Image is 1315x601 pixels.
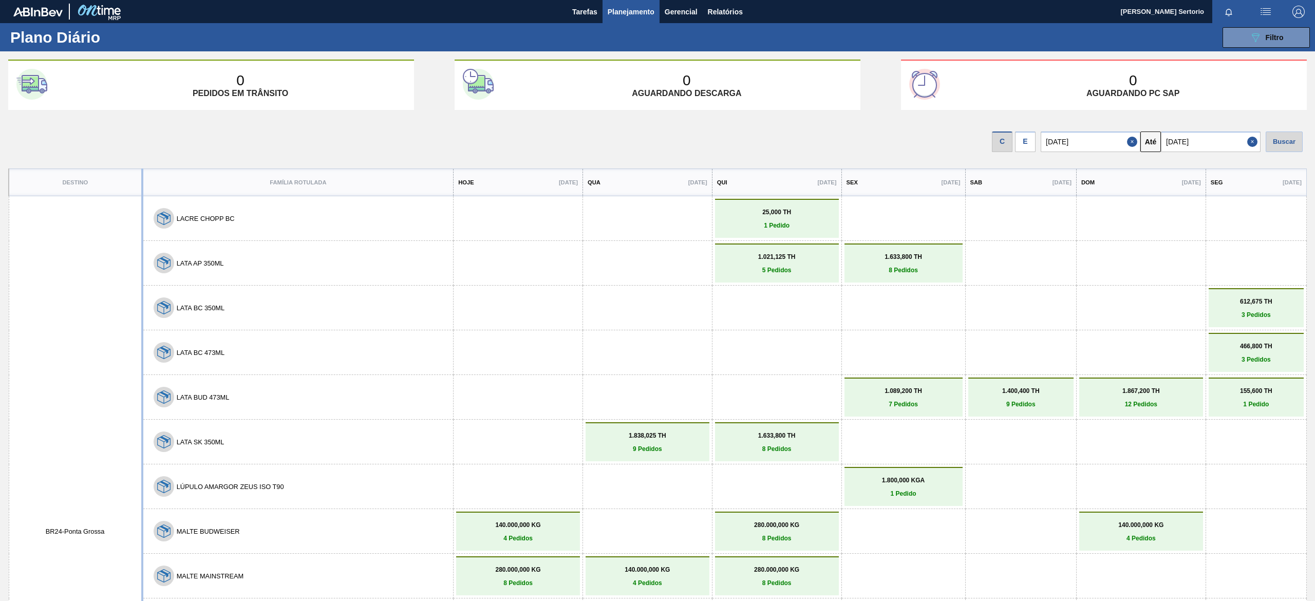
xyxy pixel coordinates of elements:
a: 140.000,000 KG4 Pedidos [459,521,577,542]
p: Seg [1211,179,1223,185]
p: 1.800,000 KGA [847,477,960,484]
span: Planejamento [608,6,654,18]
img: 7hKVVNeldsGH5KwE07rPnOGsQy+SHCf9ftlnweef0E1el2YcIeEt5yaNqj+jPq4oMsVpG1vCxiwYEd4SvddTlxqBvEWZPhf52... [157,524,171,538]
button: LATA BC 473ML [177,349,224,356]
p: 1.867,200 TH [1082,387,1200,395]
img: 7hKVVNeldsGH5KwE07rPnOGsQy+SHCf9ftlnweef0E1el2YcIeEt5yaNqj+jPq4oMsVpG1vCxiwYEd4SvddTlxqBvEWZPhf52... [157,256,171,270]
p: 140.000,000 KG [459,521,577,529]
p: Pedidos em trânsito [193,89,288,98]
p: 140.000,000 KG [588,566,707,573]
button: Até [1140,132,1161,152]
p: 8 Pedidos [459,579,577,587]
p: [DATE] [1053,179,1072,185]
p: 0 [236,72,245,89]
p: Aguardando PC SAP [1086,89,1179,98]
img: 7hKVVNeldsGH5KwE07rPnOGsQy+SHCf9ftlnweef0E1el2YcIeEt5yaNqj+jPq4oMsVpG1vCxiwYEd4SvddTlxqBvEWZPhf52... [157,480,171,493]
p: Sex [847,179,858,185]
p: Aguardando descarga [632,89,741,98]
p: 155,600 TH [1211,387,1301,395]
p: 1 Pedido [847,490,960,497]
p: 8 Pedidos [718,535,836,542]
a: 155,600 TH1 Pedido [1211,387,1301,408]
div: Visão Data de Entrega [1015,129,1036,152]
p: 12 Pedidos [1082,401,1200,408]
p: 9 Pedidos [588,445,707,453]
p: Hoje [458,179,474,185]
a: 1.021,125 TH5 Pedidos [718,253,836,274]
a: 1.633,800 TH8 Pedidos [847,253,960,274]
p: 1 Pedido [718,222,836,229]
button: LÚPULO AMARGOR ZEUS ISO T90 [177,483,284,491]
p: 1.633,800 TH [847,253,960,260]
img: 7hKVVNeldsGH5KwE07rPnOGsQy+SHCf9ftlnweef0E1el2YcIeEt5yaNqj+jPq4oMsVpG1vCxiwYEd4SvddTlxqBvEWZPhf52... [157,569,171,583]
a: 280.000,000 KG8 Pedidos [718,521,836,542]
button: Notificações [1212,5,1245,19]
p: Dom [1081,179,1095,185]
img: TNhmsLtSVTkK8tSr43FrP2fwEKptu5GPRR3wAAAABJRU5ErkJggg== [13,7,63,16]
a: 25,000 TH1 Pedido [718,209,836,229]
div: C [992,132,1012,152]
a: 280.000,000 KG8 Pedidos [718,566,836,587]
img: 7hKVVNeldsGH5KwE07rPnOGsQy+SHCf9ftlnweef0E1el2YcIeEt5yaNqj+jPq4oMsVpG1vCxiwYEd4SvddTlxqBvEWZPhf52... [157,390,171,404]
button: Filtro [1223,27,1310,48]
button: LATA AP 350ML [177,259,224,267]
p: [DATE] [817,179,836,185]
p: [DATE] [559,179,578,185]
p: [DATE] [1182,179,1201,185]
p: 7 Pedidos [847,401,960,408]
a: 1.838,025 TH9 Pedidos [588,432,707,453]
p: 466,800 TH [1211,343,1301,350]
a: 1.867,200 TH12 Pedidos [1082,387,1200,408]
img: 7hKVVNeldsGH5KwE07rPnOGsQy+SHCf9ftlnweef0E1el2YcIeEt5yaNqj+jPq4oMsVpG1vCxiwYEd4SvddTlxqBvEWZPhf52... [157,301,171,314]
th: Destino [9,169,142,196]
p: 1.021,125 TH [718,253,836,260]
p: 3 Pedidos [1211,356,1301,363]
p: 0 [1129,72,1137,89]
p: 9 Pedidos [971,401,1071,408]
p: 280.000,000 KG [718,521,836,529]
p: Qui [717,179,727,185]
img: Logout [1292,6,1305,18]
p: 280.000,000 KG [718,566,836,573]
button: Close [1247,132,1261,152]
p: 8 Pedidos [847,267,960,274]
button: Close [1127,132,1140,152]
p: 8 Pedidos [718,579,836,587]
p: 140.000,000 KG [1082,521,1200,529]
span: Tarefas [572,6,597,18]
input: dd/mm/yyyy [1041,132,1140,152]
a: 1.089,200 TH7 Pedidos [847,387,960,408]
p: 1.633,800 TH [718,432,836,439]
a: 1.633,800 TH8 Pedidos [718,432,836,453]
p: 612,675 TH [1211,298,1301,305]
p: 5 Pedidos [718,267,836,274]
img: userActions [1260,6,1272,18]
p: [DATE] [941,179,960,185]
th: Família Rotulada [142,169,454,196]
p: 4 Pedidos [1082,535,1200,542]
button: LATA SK 350ML [177,438,224,446]
span: Relatórios [708,6,743,18]
p: [DATE] [1283,179,1302,185]
button: LATA BUD 473ML [177,393,230,401]
div: Visão data de Coleta [992,129,1012,152]
button: LACRE CHOPP BC [177,215,235,222]
p: 4 Pedidos [588,579,707,587]
p: 8 Pedidos [718,445,836,453]
a: 280.000,000 KG8 Pedidos [459,566,577,587]
span: Gerencial [665,6,698,18]
a: 140.000,000 KG4 Pedidos [588,566,707,587]
button: LATA BC 350ML [177,304,224,312]
span: Filtro [1266,33,1284,42]
input: dd/mm/yyyy [1161,132,1261,152]
div: Buscar [1266,132,1303,152]
a: 140.000,000 KG4 Pedidos [1082,521,1200,542]
p: 1 Pedido [1211,401,1301,408]
img: 7hKVVNeldsGH5KwE07rPnOGsQy+SHCf9ftlnweef0E1el2YcIeEt5yaNqj+jPq4oMsVpG1vCxiwYEd4SvddTlxqBvEWZPhf52... [157,346,171,359]
a: 612,675 TH3 Pedidos [1211,298,1301,318]
p: 280.000,000 KG [459,566,577,573]
p: 4 Pedidos [459,535,577,542]
p: Sab [970,179,983,185]
p: 1.089,200 TH [847,387,960,395]
a: 1.800,000 KGA1 Pedido [847,477,960,497]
